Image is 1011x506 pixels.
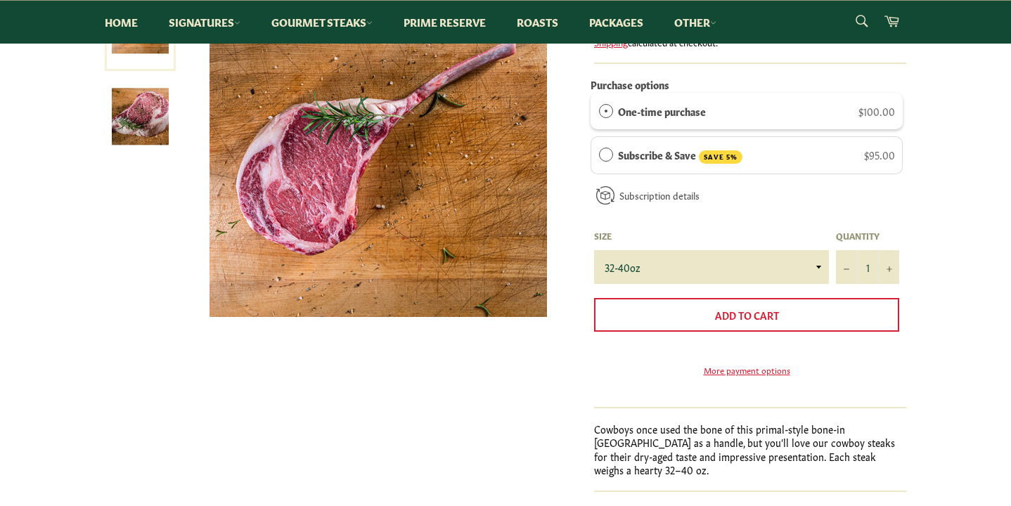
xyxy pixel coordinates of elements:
span: $100.00 [858,104,895,118]
div: Subscribe & Save [599,147,613,162]
a: Roasts [503,1,572,44]
button: Add to Cart [594,298,899,332]
div: One-time purchase [599,103,613,119]
button: Reduce item quantity by one [836,250,857,284]
label: Subscribe & Save [618,147,743,164]
span: Add to Cart [715,308,779,322]
span: SAVE 5% [699,150,742,164]
a: Packages [575,1,657,44]
a: More payment options [594,364,899,376]
label: One-time purchase [618,103,706,119]
a: Signatures [155,1,255,44]
a: Prime Reserve [389,1,500,44]
div: calculated at checkout. [594,36,906,48]
a: Gourmet Steaks [257,1,387,44]
a: Other [660,1,730,44]
p: Cowboys once used the bone of this primal-style bone-in [GEOGRAPHIC_DATA] as a handle, but you'll... [594,422,906,476]
img: Cowboy Steak [112,88,169,145]
button: Increase item quantity by one [878,250,899,284]
a: Subscription details [619,188,700,202]
label: Purchase options [591,77,669,91]
a: Home [91,1,152,44]
label: Size [594,230,829,242]
label: Quantity [836,230,899,242]
span: $95.00 [864,148,895,162]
